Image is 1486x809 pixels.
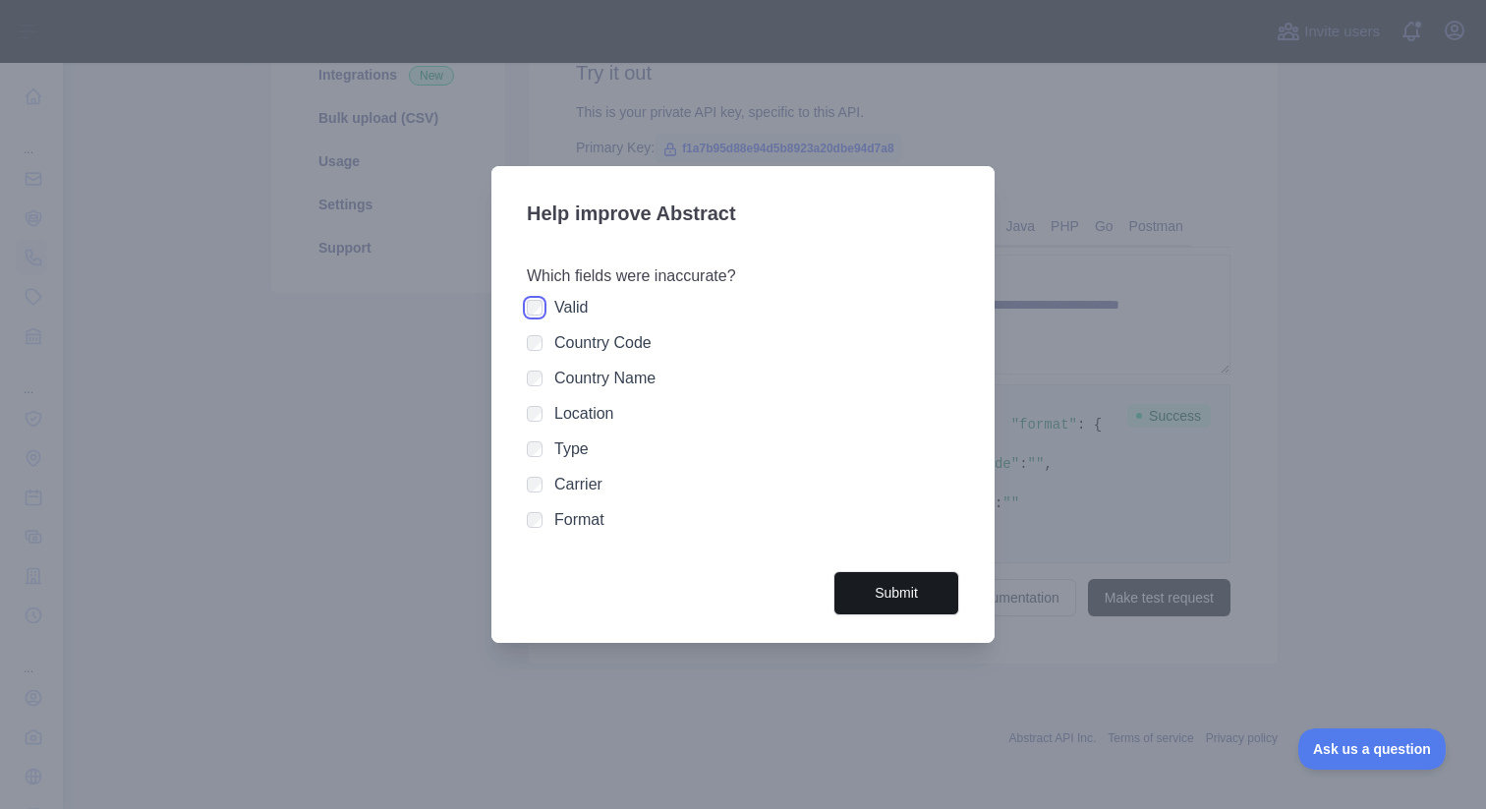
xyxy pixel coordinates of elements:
label: Carrier [554,476,602,492]
iframe: Toggle Customer Support [1298,728,1447,770]
label: Valid [554,299,588,316]
h3: Which fields were inaccurate? [527,264,959,288]
label: Country Name [554,370,656,386]
button: Submit [833,571,959,615]
label: Country Code [554,334,652,351]
label: Location [554,405,614,422]
h3: Help improve Abstract [527,190,959,241]
label: Type [554,440,589,457]
label: Format [554,511,604,528]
